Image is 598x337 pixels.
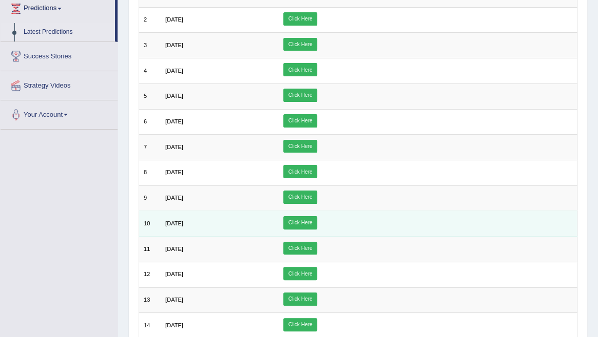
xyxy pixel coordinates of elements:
a: Success Stories [1,42,118,68]
a: Click Here [283,12,317,26]
td: 9 [139,185,161,211]
span: [DATE] [165,93,183,99]
a: Click Here [283,89,317,102]
td: 10 [139,211,161,237]
a: Strategy Videos [1,71,118,97]
span: [DATE] [165,195,183,201]
span: [DATE] [165,118,183,124]
a: Click Here [283,63,317,76]
td: 6 [139,109,161,135]
a: Click Here [283,216,317,229]
span: [DATE] [165,68,183,74]
span: [DATE] [165,16,183,23]
a: Click Here [283,318,317,331]
a: Your Account [1,100,118,126]
td: 7 [139,135,161,160]
a: Click Here [283,114,317,128]
td: 5 [139,83,161,109]
span: [DATE] [165,271,183,277]
td: 3 [139,33,161,58]
a: Click Here [283,140,317,153]
td: 13 [139,287,161,313]
td: 4 [139,58,161,84]
a: Click Here [283,267,317,280]
a: Click Here [283,38,317,51]
a: Click Here [283,165,317,178]
span: [DATE] [165,220,183,226]
span: [DATE] [165,42,183,48]
span: [DATE] [165,144,183,150]
span: [DATE] [165,297,183,303]
a: Click Here [283,242,317,255]
a: Click Here [283,191,317,204]
td: 12 [139,262,161,287]
td: 8 [139,160,161,185]
a: Click Here [283,292,317,306]
td: 11 [139,237,161,262]
span: [DATE] [165,322,183,328]
td: 2 [139,7,161,33]
a: Latest Predictions [19,23,115,41]
span: [DATE] [165,169,183,175]
span: [DATE] [165,246,183,252]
